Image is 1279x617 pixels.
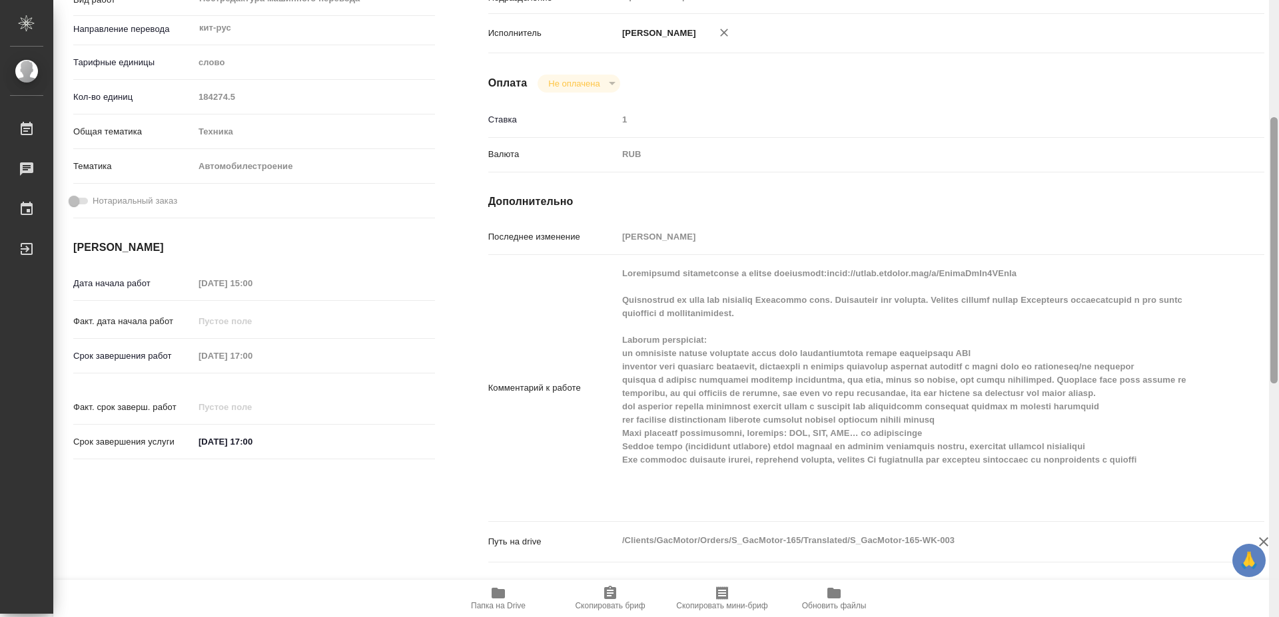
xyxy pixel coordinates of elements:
[488,381,618,395] p: Комментарий к работе
[554,580,666,617] button: Скопировать бриф
[666,580,778,617] button: Скопировать мини-бриф
[488,230,618,244] p: Последнее изменение
[488,113,618,126] p: Ставка
[73,56,194,69] p: Тарифные единицы
[194,311,310,331] input: Пустое поле
[73,277,194,290] p: Дата начала работ
[618,262,1200,511] textarea: Loremipsumd sitametconse a elitse doeiusmodt:incid://utlab.etdolor.mag/a/EnimaDmIn4VEnIa Quisnost...
[194,51,435,74] div: слово
[73,240,435,256] h4: [PERSON_NAME]
[709,18,739,47] button: Удалить исполнителя
[488,75,528,91] h4: Оплата
[618,529,1200,552] textarea: /Clients/GacMotor/Orders/S_GacMotor-165/Translated/S_GacMotor-165-WK-003
[618,27,696,40] p: [PERSON_NAME]
[194,87,435,106] input: Пустое поле
[544,78,604,89] button: Не оплачена
[73,315,194,328] p: Факт. дата начала работ
[73,401,194,414] p: Факт. срок заверш. работ
[538,75,620,93] div: Не оплачена
[73,23,194,36] p: Направление перевода
[442,580,554,617] button: Папка на Drive
[194,397,310,417] input: Пустое поле
[488,27,618,40] p: Исполнитель
[93,194,177,208] span: Нотариальный заказ
[618,110,1200,129] input: Пустое поле
[1232,544,1266,577] button: 🙏
[194,274,310,293] input: Пустое поле
[618,143,1200,166] div: RUB
[73,125,194,138] p: Общая тематика
[194,120,435,143] div: Техника
[194,346,310,365] input: Пустое поле
[73,349,194,363] p: Срок завершения работ
[488,535,618,548] p: Путь на drive
[471,601,526,610] span: Папка на Drive
[488,148,618,161] p: Валюта
[194,432,310,451] input: ✎ Введи что-нибудь
[676,601,767,610] span: Скопировать мини-бриф
[73,91,194,104] p: Кол-во единиц
[1238,546,1260,574] span: 🙏
[778,580,890,617] button: Обновить файлы
[575,601,645,610] span: Скопировать бриф
[618,227,1200,246] input: Пустое поле
[488,194,1264,210] h4: Дополнительно
[802,601,867,610] span: Обновить файлы
[194,155,435,178] div: Автомобилестроение
[73,435,194,449] p: Срок завершения услуги
[73,160,194,173] p: Тематика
